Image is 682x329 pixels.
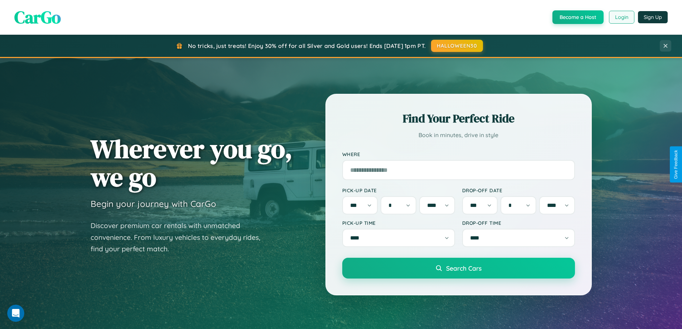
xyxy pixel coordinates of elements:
[91,198,216,209] h3: Begin your journey with CarGo
[342,258,575,279] button: Search Cars
[188,42,426,49] span: No tricks, just treats! Enjoy 30% off for all Silver and Gold users! Ends [DATE] 1pm PT.
[342,130,575,140] p: Book in minutes, drive in style
[673,150,678,179] div: Give Feedback
[462,187,575,193] label: Drop-off Date
[342,220,455,226] label: Pick-up Time
[342,111,575,126] h2: Find Your Perfect Ride
[342,151,575,157] label: Where
[638,11,668,23] button: Sign Up
[14,5,61,29] span: CarGo
[342,187,455,193] label: Pick-up Date
[91,220,270,255] p: Discover premium car rentals with unmatched convenience. From luxury vehicles to everyday rides, ...
[462,220,575,226] label: Drop-off Time
[446,264,482,272] span: Search Cars
[431,40,483,52] button: HALLOWEEN30
[7,305,24,322] iframe: Intercom live chat
[91,135,292,191] h1: Wherever you go, we go
[552,10,604,24] button: Become a Host
[609,11,634,24] button: Login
